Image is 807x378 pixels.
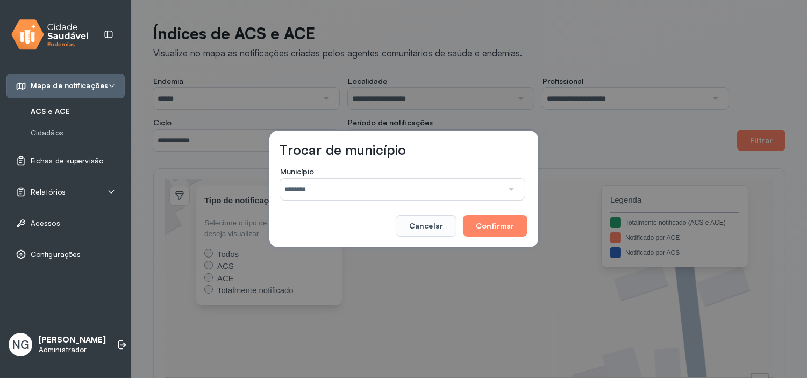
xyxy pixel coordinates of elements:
span: Configurações [31,250,81,259]
a: ACS e ACE [31,107,125,116]
a: Configurações [16,249,116,260]
a: Acessos [16,218,116,229]
h3: Trocar de município [280,141,406,158]
button: Confirmar [463,215,527,237]
span: NG [12,338,29,352]
p: Administrador [39,345,106,354]
span: Fichas de supervisão [31,156,103,166]
button: Cancelar [396,215,456,237]
span: Município [280,167,314,176]
p: [PERSON_NAME] [39,335,106,345]
span: Mapa de notificações [31,81,108,90]
a: Cidadãos [31,126,125,140]
span: Relatórios [31,188,66,197]
img: logo.svg [11,17,89,52]
a: Fichas de supervisão [16,155,116,166]
a: Cidadãos [31,129,125,138]
span: Acessos [31,219,60,228]
a: ACS e ACE [31,105,125,118]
